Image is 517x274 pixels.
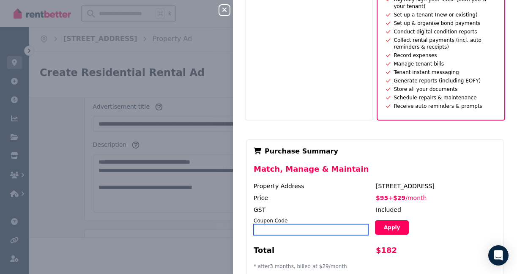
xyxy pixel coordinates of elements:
[375,220,409,235] button: Apply
[254,146,496,156] div: Purchase Summary
[254,182,374,190] div: Property Address
[391,69,459,76] div: Tenant instant messaging
[391,94,477,101] div: Schedule repairs & maintenance
[391,20,481,27] div: Set up & organise bond payments
[488,245,509,266] div: Open Intercom Messenger
[391,86,458,93] div: Store all your documents
[391,37,496,50] div: Collect rental payments (incl. auto reminders & receipts)
[254,263,496,270] p: * after 3 month s, billed at $29 / month
[254,194,374,202] div: Price
[393,195,405,201] span: $29
[405,195,427,201] span: / month
[376,182,496,190] div: [STREET_ADDRESS]
[391,11,478,18] div: Set up a tenant (new or existing)
[376,244,496,260] div: $182
[391,103,482,110] div: Receive auto reminders & prompts
[388,195,393,201] span: +
[376,195,388,201] span: $95
[391,77,481,84] div: Generate reports (including EOFY)
[376,205,496,214] div: Included
[254,163,496,182] div: Match, Manage & Maintain
[254,244,374,260] div: Total
[391,28,477,35] div: Conduct digital condition reports
[391,60,444,67] div: Manage tenant bills
[254,205,374,214] div: GST
[254,217,368,224] div: Coupon Code
[391,52,437,59] div: Record expenses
